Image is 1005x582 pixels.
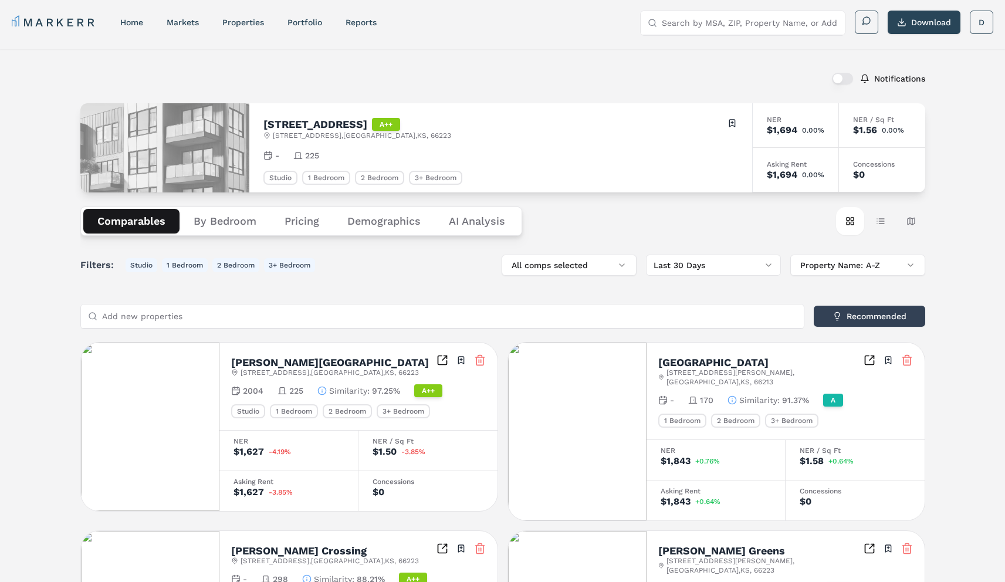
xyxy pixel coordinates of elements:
span: [STREET_ADDRESS] , [GEOGRAPHIC_DATA] , KS , 66223 [273,131,451,140]
span: 0.00% [802,127,824,134]
div: Concessions [373,478,483,485]
button: AI Analysis [435,209,519,234]
button: 2 Bedroom [212,258,259,272]
a: markets [167,18,199,27]
a: home [120,18,143,27]
span: 91.37% [782,394,809,406]
h2: [STREET_ADDRESS] [263,119,367,130]
div: NER / Sq Ft [800,447,911,454]
div: Studio [263,171,297,185]
a: MARKERR [12,14,97,31]
div: $1.58 [800,456,824,466]
div: $1,694 [767,126,797,135]
div: $0 [853,170,865,180]
div: 2 Bedroom [711,414,760,428]
div: A [823,394,843,407]
button: By Bedroom [180,209,270,234]
div: 3+ Bedroom [409,171,462,185]
div: NER [767,116,824,123]
span: -3.85% [401,448,425,455]
span: 225 [305,150,319,161]
div: $1.50 [373,447,397,456]
span: 170 [700,394,713,406]
div: $0 [800,497,811,506]
button: Pricing [270,209,333,234]
button: 1 Bedroom [162,258,208,272]
span: 0.00% [802,171,824,178]
span: -4.19% [269,448,291,455]
a: Inspect Comparables [436,543,448,554]
div: $1,843 [661,456,691,466]
span: - [670,394,674,406]
div: 3+ Bedroom [377,404,430,418]
div: 1 Bedroom [658,414,706,428]
button: Comparables [83,209,180,234]
span: - [275,150,279,161]
div: Concessions [853,161,911,168]
span: Similarity : [329,385,370,397]
a: Inspect Comparables [864,354,875,366]
div: 3+ Bedroom [765,414,818,428]
span: Filters: [80,258,121,272]
span: 225 [289,385,303,397]
div: $1,627 [234,447,264,456]
button: Property Name: A-Z [790,255,925,276]
div: 1 Bedroom [302,171,350,185]
button: Download [888,11,960,34]
input: Search by MSA, ZIP, Property Name, or Address [662,11,838,35]
h2: [PERSON_NAME][GEOGRAPHIC_DATA] [231,357,429,368]
button: Recommended [814,306,925,327]
div: A++ [372,118,400,131]
span: [STREET_ADDRESS][PERSON_NAME] , [GEOGRAPHIC_DATA] , KS , 66213 [666,368,864,387]
button: All comps selected [502,255,637,276]
span: +0.76% [695,458,720,465]
button: Demographics [333,209,435,234]
span: 2004 [243,385,263,397]
span: 97.25% [372,385,400,397]
div: A++ [414,384,442,397]
div: Studio [231,404,265,418]
h2: [PERSON_NAME] Greens [658,546,785,556]
div: $1,843 [661,497,691,506]
div: NER / Sq Ft [853,116,911,123]
div: $1.56 [853,126,877,135]
div: $1,694 [767,170,797,180]
span: +0.64% [695,498,720,505]
a: Inspect Comparables [864,543,875,554]
div: Asking Rent [661,488,771,495]
a: properties [222,18,264,27]
span: +0.64% [828,458,854,465]
div: 2 Bedroom [323,404,372,418]
button: D [970,11,993,34]
button: Studio [126,258,157,272]
a: Portfolio [287,18,322,27]
span: [STREET_ADDRESS] , [GEOGRAPHIC_DATA] , KS , 66223 [241,556,419,566]
h2: [GEOGRAPHIC_DATA] [658,357,769,368]
div: NER [234,438,344,445]
div: $1,627 [234,488,264,497]
span: 0.00% [882,127,904,134]
button: 3+ Bedroom [264,258,315,272]
div: Asking Rent [767,161,824,168]
div: NER [661,447,771,454]
div: NER / Sq Ft [373,438,483,445]
a: reports [346,18,377,27]
a: Inspect Comparables [436,354,448,366]
div: $0 [373,488,384,497]
span: -3.85% [269,489,293,496]
span: [STREET_ADDRESS][PERSON_NAME] , [GEOGRAPHIC_DATA] , KS , 66223 [666,556,864,575]
input: Add new properties [102,304,797,328]
div: 2 Bedroom [355,171,404,185]
span: [STREET_ADDRESS] , [GEOGRAPHIC_DATA] , KS , 66223 [241,368,419,377]
label: Notifications [874,75,925,83]
div: Concessions [800,488,911,495]
div: Asking Rent [234,478,344,485]
div: 1 Bedroom [270,404,318,418]
span: Similarity : [739,394,780,406]
h2: [PERSON_NAME] Crossing [231,546,367,556]
span: D [979,16,984,28]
